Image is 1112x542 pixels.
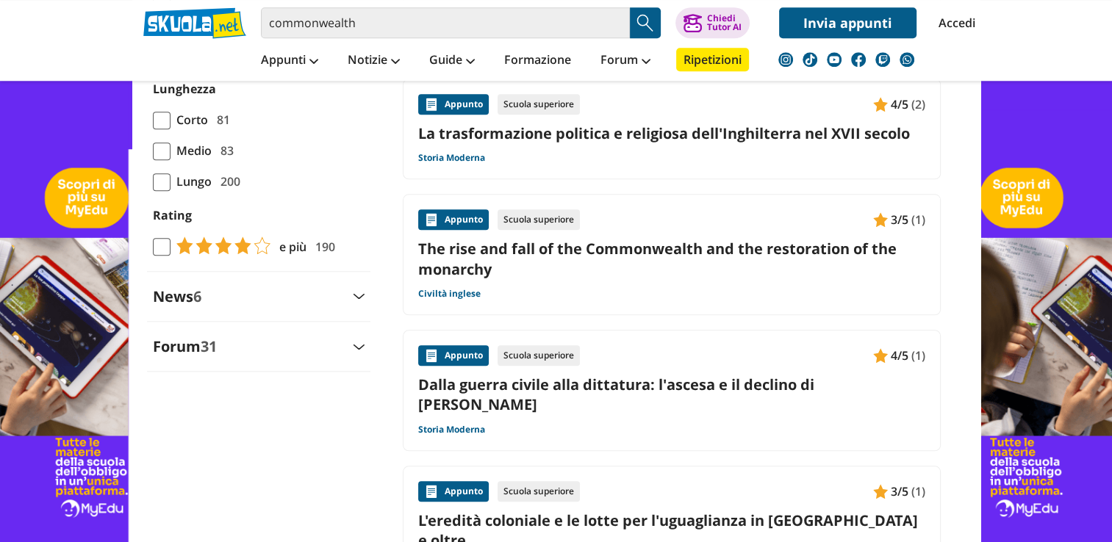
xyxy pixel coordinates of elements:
span: e più [273,237,306,256]
button: ChiediTutor AI [675,7,750,38]
a: Storia Moderna [418,152,485,164]
div: Scuola superiore [498,94,580,115]
img: instagram [778,52,793,67]
div: Appunto [418,209,489,230]
a: The rise and fall of the Commonwealth and the restoration of the monarchy [418,239,925,278]
a: Guide [426,48,478,74]
div: Appunto [418,345,489,366]
a: Formazione [501,48,575,74]
img: tiktok [803,52,817,67]
a: Invia appunti [779,7,916,38]
img: Apri e chiudi sezione [353,293,365,299]
label: Forum [153,336,217,356]
label: News [153,286,201,306]
div: Scuola superiore [498,481,580,502]
span: (2) [911,95,925,114]
span: (1) [911,210,925,229]
span: 6 [193,286,201,306]
span: 31 [201,336,217,356]
label: Lunghezza [153,81,216,97]
img: Appunti contenuto [424,484,439,499]
span: 4/5 [891,95,908,114]
a: Civiltà inglese [418,288,481,300]
img: WhatsApp [900,52,914,67]
span: Lungo [171,172,212,191]
img: youtube [827,52,842,67]
a: Dalla guerra civile alla dittatura: l'ascesa e il declino di [PERSON_NAME] [418,375,925,414]
img: Appunti contenuto [873,212,888,227]
input: Cerca appunti, riassunti o versioni [261,7,630,38]
div: Scuola superiore [498,209,580,230]
span: 3/5 [891,210,908,229]
img: Apri e chiudi sezione [353,344,365,350]
img: Appunti contenuto [873,348,888,363]
img: Appunti contenuto [873,484,888,499]
div: Chiedi Tutor AI [706,14,741,32]
img: Cerca appunti, riassunti o versioni [634,12,656,34]
span: Corto [171,110,208,129]
img: twitch [875,52,890,67]
img: Appunti contenuto [424,212,439,227]
a: Forum [597,48,654,74]
a: Accedi [939,7,969,38]
a: La trasformazione politica e religiosa dell'Inghilterra nel XVII secolo [418,123,925,143]
span: 83 [215,141,234,160]
img: tasso di risposta 4+ [171,236,270,254]
img: Appunti contenuto [873,97,888,112]
div: Scuola superiore [498,345,580,366]
span: 4/5 [891,346,908,365]
div: Appunto [418,481,489,502]
span: 200 [215,172,240,191]
span: (1) [911,346,925,365]
a: Appunti [257,48,322,74]
span: 3/5 [891,482,908,501]
button: Search Button [630,7,661,38]
img: facebook [851,52,866,67]
span: 190 [309,237,335,256]
div: Appunto [418,94,489,115]
span: 81 [211,110,230,129]
img: Appunti contenuto [424,348,439,363]
img: Appunti contenuto [424,97,439,112]
a: Ripetizioni [676,48,749,71]
span: Medio [171,141,212,160]
a: Storia Moderna [418,424,485,436]
label: Rating [153,206,365,225]
a: Notizie [344,48,403,74]
span: (1) [911,482,925,501]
